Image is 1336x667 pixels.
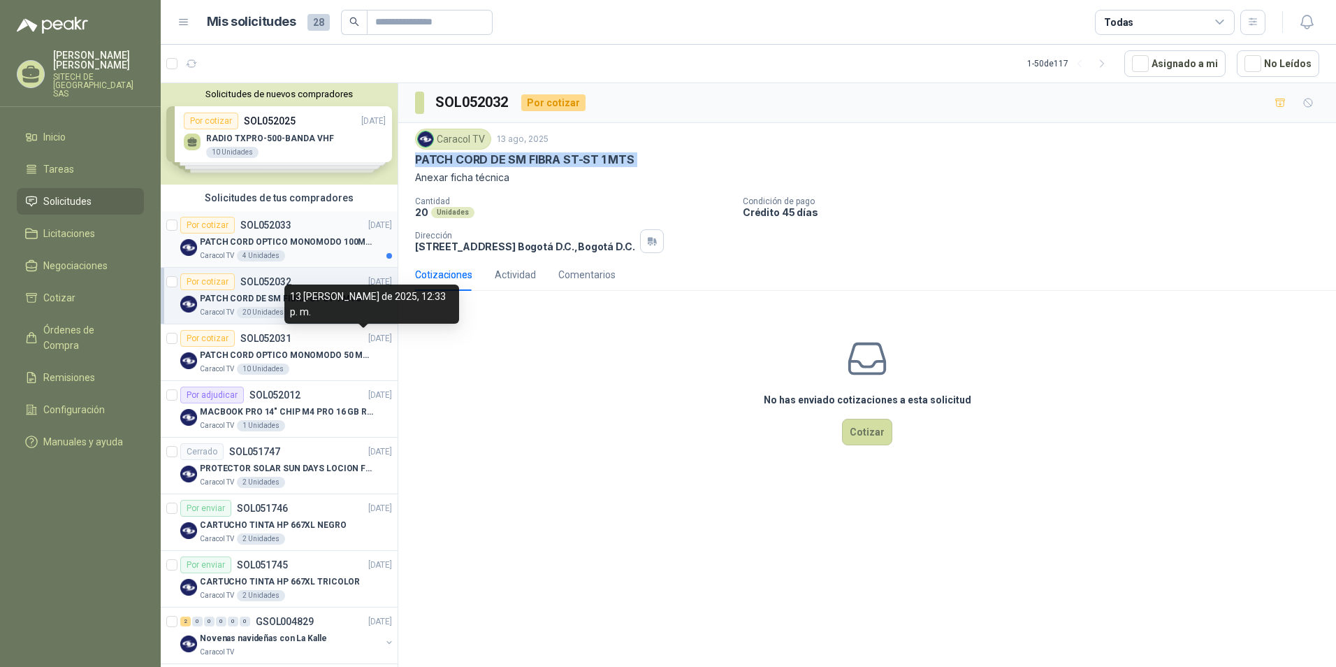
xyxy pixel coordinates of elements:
div: Por adjudicar [180,387,244,403]
p: Caracol TV [200,250,234,261]
h3: SOL052032 [435,92,510,113]
p: 13 ago, 2025 [497,133,549,146]
div: Solicitudes de tus compradores [161,185,398,211]
a: Licitaciones [17,220,144,247]
span: Tareas [43,162,74,177]
img: Company Logo [180,466,197,482]
img: Company Logo [180,636,197,652]
div: 2 Unidades [237,477,285,488]
button: Cotizar [842,419,892,445]
div: 20 Unidades [237,307,289,318]
h1: Mis solicitudes [207,12,296,32]
div: 0 [240,617,250,626]
p: MACBOOK PRO 14" CHIP M4 PRO 16 GB RAM 1TB [200,406,374,419]
p: PATCH CORD OPTICO MONOMODO 50 MTS [200,349,374,362]
span: Inicio [43,129,66,145]
div: Comentarios [558,267,616,282]
div: Cotizaciones [415,267,472,282]
span: Solicitudes [43,194,92,209]
div: Actividad [495,267,536,282]
p: [STREET_ADDRESS] Bogotá D.C. , Bogotá D.C. [415,241,634,252]
p: Condición de pago [743,196,1330,206]
img: Company Logo [180,296,197,313]
p: Caracol TV [200,533,234,545]
img: Company Logo [418,131,433,147]
div: 1 Unidades [237,420,285,431]
span: Cotizar [43,290,75,306]
p: [DATE] [368,445,392,459]
div: 0 [228,617,238,626]
div: Todas [1104,15,1133,30]
div: Caracol TV [415,129,491,150]
div: Por cotizar [180,217,235,234]
a: CerradoSOL051747[DATE] Company LogoPROTECTOR SOLAR SUN DAYS LOCION FPS 50 CAJA X 24 UNCaracol TV2... [161,438,398,494]
div: 2 Unidades [237,533,285,545]
p: CARTUCHO TINTA HP 667XL NEGRO [200,519,347,532]
a: Por cotizarSOL052031[DATE] Company LogoPATCH CORD OPTICO MONOMODO 50 MTSCaracol TV10 Unidades [161,324,398,381]
div: 0 [216,617,226,626]
p: Novenas navideñas con La Kalle [200,632,326,645]
div: 2 [180,617,191,626]
span: search [349,17,359,27]
div: Por cotizar [521,94,586,111]
p: Dirección [415,231,634,241]
p: [DATE] [368,502,392,515]
a: 2 0 0 0 0 0 GSOL004829[DATE] Company LogoNovenas navideñas con La KalleCaracol TV [180,613,395,658]
span: Licitaciones [43,226,95,241]
a: Remisiones [17,364,144,391]
p: Caracol TV [200,364,234,375]
div: Por cotizar [180,330,235,347]
div: Unidades [431,207,474,218]
p: SOL051747 [229,447,280,457]
p: SOL052012 [249,390,300,400]
p: [PERSON_NAME] [PERSON_NAME] [53,50,144,70]
div: Solicitudes de nuevos compradoresPor cotizarSOL052025[DATE] RADIO TXPRO-500-BANDA VHF10 UnidadesP... [161,83,398,185]
span: 28 [307,14,330,31]
p: [DATE] [368,275,392,289]
p: [DATE] [368,389,392,402]
p: Anexar ficha técnica [415,170,1319,185]
p: SOL052031 [240,333,291,343]
img: Company Logo [180,239,197,256]
span: Negociaciones [43,258,108,273]
p: [DATE] [368,559,392,572]
div: Por enviar [180,557,231,573]
p: Cantidad [415,196,732,206]
a: Solicitudes [17,188,144,215]
button: No Leídos [1237,50,1319,77]
a: Por adjudicarSOL052012[DATE] Company LogoMACBOOK PRO 14" CHIP M4 PRO 16 GB RAM 1TBCaracol TV1 Uni... [161,381,398,438]
a: Por cotizarSOL052033[DATE] Company LogoPATCH CORD OPTICO MONOMODO 100MTSCaracol TV4 Unidades [161,211,398,268]
a: Por cotizarSOL052032[DATE] Company LogoPATCH CORD DE SM FIBRA ST-ST 1 MTSCaracol TV20 Unidades [161,268,398,324]
p: PATCH CORD DE SM FIBRA ST-ST 1 MTS [415,152,634,167]
p: SOL051745 [237,560,288,570]
a: Manuales y ayuda [17,429,144,455]
p: Caracol TV [200,420,234,431]
p: [DATE] [368,615,392,629]
span: Remisiones [43,370,95,385]
button: Asignado a mi [1124,50,1226,77]
img: Company Logo [180,522,197,539]
p: PATCH CORD OPTICO MONOMODO 100MTS [200,236,374,249]
p: SOL051746 [237,503,288,513]
span: Manuales y ayuda [43,434,123,450]
a: Inicio [17,124,144,150]
div: 1 - 50 de 117 [1027,52,1113,75]
p: Crédito 45 días [743,206,1330,218]
div: 0 [204,617,215,626]
div: Cerrado [180,443,224,460]
img: Company Logo [180,352,197,369]
button: Solicitudes de nuevos compradores [166,89,392,99]
p: CARTUCHO TINTA HP 667XL TRICOLOR [200,575,360,589]
p: Caracol TV [200,477,234,488]
p: PROTECTOR SOLAR SUN DAYS LOCION FPS 50 CAJA X 24 UN [200,462,374,475]
div: 4 Unidades [237,250,285,261]
img: Company Logo [180,409,197,426]
img: Company Logo [180,579,197,596]
p: 20 [415,206,428,218]
h3: No has enviado cotizaciones a esta solicitud [764,392,971,408]
a: Por enviarSOL051746[DATE] Company LogoCARTUCHO TINTA HP 667XL NEGROCaracol TV2 Unidades [161,494,398,551]
p: Caracol TV [200,307,234,318]
p: Caracol TV [200,590,234,601]
a: Negociaciones [17,252,144,279]
a: Órdenes de Compra [17,317,144,359]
